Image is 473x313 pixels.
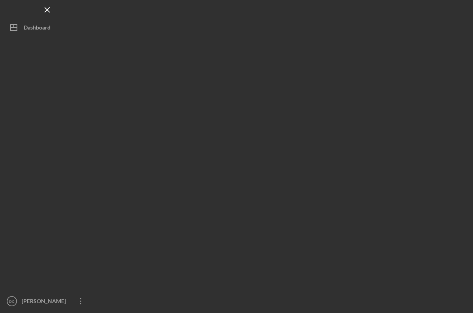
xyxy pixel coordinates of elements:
[24,20,50,37] div: Dashboard
[4,20,91,35] button: Dashboard
[20,293,71,311] div: [PERSON_NAME]
[4,293,91,309] button: DC[PERSON_NAME]
[9,299,15,304] text: DC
